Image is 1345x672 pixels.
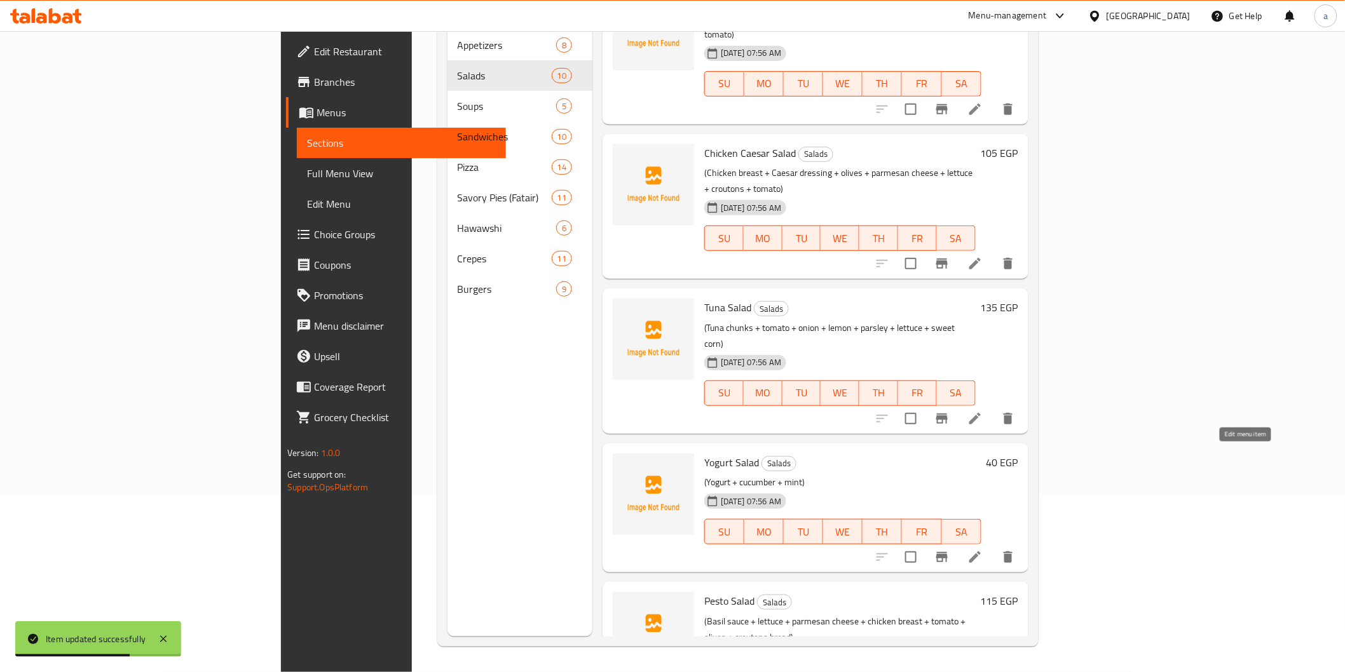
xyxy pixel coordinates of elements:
a: Full Menu View [297,158,505,189]
span: Branches [314,74,495,90]
div: Soups5 [447,91,593,121]
button: Branch-specific-item [927,248,957,279]
div: items [552,251,572,266]
button: MO [744,380,782,406]
button: delete [993,248,1023,279]
a: Branches [286,67,505,97]
span: WE [828,74,857,93]
span: FR [907,74,936,93]
span: SA [947,523,976,541]
span: Salads [458,68,552,83]
button: FR [902,71,941,97]
button: TH [863,519,902,544]
h6: 40 EGP [987,454,1018,471]
a: Edit menu item [967,102,983,117]
button: SA [942,519,981,544]
div: Crepes [458,251,552,266]
a: Upsell [286,341,505,372]
span: 14 [552,161,571,173]
div: Burgers [458,281,556,297]
button: FR [898,380,937,406]
span: TH [864,384,893,402]
span: TU [789,74,818,93]
button: delete [993,403,1023,434]
a: Edit Restaurant [286,36,505,67]
a: Promotions [286,280,505,311]
button: SU [704,380,744,406]
a: Support.OpsPlatform [287,479,368,495]
span: Edit Menu [307,196,495,212]
span: a [1323,9,1328,23]
div: items [552,129,572,144]
div: items [556,220,572,236]
p: (Chicken breast + Caesar dressing + olives + parmesan cheese + lettuce + croutons + tomato) [704,165,976,197]
h6: 135 EGP [981,299,1018,316]
span: 10 [552,131,571,143]
a: Coverage Report [286,372,505,402]
span: TH [868,74,897,93]
a: Edit menu item [967,411,983,426]
div: Burgers9 [447,274,593,304]
div: Sandwiches10 [447,121,593,152]
span: Sandwiches [458,129,552,144]
div: Pizza14 [447,152,593,182]
div: Salads10 [447,60,593,91]
span: Salads [799,147,833,161]
span: [DATE] 07:56 AM [716,495,786,507]
button: FR [898,225,937,251]
a: Grocery Checklist [286,402,505,433]
a: Choice Groups [286,219,505,250]
div: Salads [754,301,789,316]
div: Salads [761,456,796,471]
div: Savory Pies (Fatair)11 [447,182,593,213]
a: Sections [297,128,505,158]
button: TH [863,71,902,97]
span: Pesto Salad [704,591,754,610]
button: TH [859,225,898,251]
div: items [552,68,572,83]
span: 10 [552,70,571,82]
button: SU [704,519,744,544]
span: MO [749,229,777,248]
div: items [552,159,572,175]
span: Coupons [314,257,495,272]
nav: Menu sections [447,25,593,309]
button: SU [704,225,744,251]
button: TH [859,380,898,406]
button: Branch-specific-item [927,94,957,124]
span: Salads [762,456,796,471]
span: Choice Groups [314,227,495,242]
span: Select to update [898,96,924,123]
span: TH [868,523,897,541]
span: TU [788,384,816,402]
span: SU [710,523,739,541]
img: Tuna Salad [613,299,694,380]
span: Coverage Report [314,379,495,394]
span: 6 [557,222,571,234]
img: Yogurt Salad [613,454,694,535]
img: Chicken Caesar Salad [613,144,694,225]
span: 11 [552,253,571,265]
button: WE [821,225,859,251]
div: items [556,98,572,114]
span: MO [749,384,777,402]
button: FR [902,519,941,544]
button: WE [821,380,859,406]
span: Soups [458,98,556,114]
span: Savory Pies (Fatair) [458,190,552,205]
button: WE [823,71,863,97]
span: [DATE] 07:56 AM [716,47,786,59]
span: FR [903,384,932,402]
span: 11 [552,192,571,204]
span: Get support on: [287,466,346,483]
div: Hawawshi6 [447,213,593,243]
div: Appetizers [458,37,556,53]
h6: 105 EGP [981,144,1018,162]
button: SA [937,225,976,251]
button: Branch-specific-item [927,542,957,572]
button: TU [782,225,821,251]
button: WE [823,519,863,544]
button: Branch-specific-item [927,403,957,434]
span: Select to update [898,544,924,570]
